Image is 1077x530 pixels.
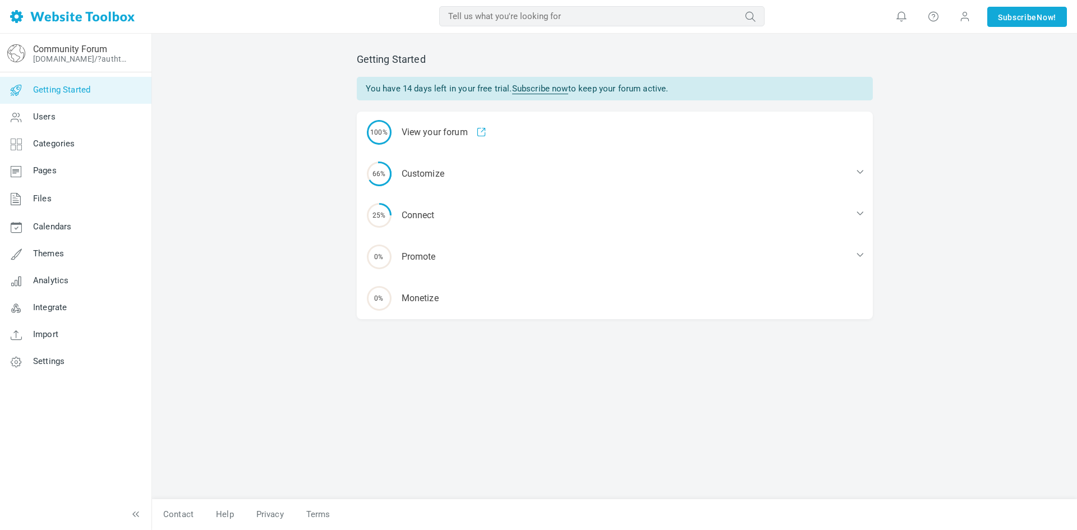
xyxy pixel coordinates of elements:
div: Customize [357,153,873,195]
a: SubscribeNow! [987,7,1067,27]
span: Users [33,112,56,122]
div: Monetize [357,278,873,319]
span: 25% [367,203,392,228]
span: 100% [367,120,392,145]
span: Now! [1037,11,1056,24]
a: 0% Monetize [357,278,873,319]
span: Pages [33,165,57,176]
h2: Getting Started [357,53,873,66]
a: Contact [152,505,205,524]
span: Analytics [33,275,68,285]
a: Terms [295,505,342,524]
a: Subscribe now [512,84,568,94]
a: Privacy [245,505,295,524]
span: 0% [367,245,392,269]
span: Integrate [33,302,67,312]
a: Help [205,505,245,524]
span: Categories [33,139,75,149]
img: globe-icon.png [7,44,25,62]
span: Import [33,329,58,339]
span: Themes [33,248,64,259]
div: Promote [357,236,873,278]
span: Settings [33,356,65,366]
div: View your forum [357,112,873,153]
div: You have 14 days left in your free trial. to keep your forum active. [357,77,873,100]
div: Connect [357,195,873,236]
span: Calendars [33,222,71,232]
span: Getting Started [33,85,90,95]
a: Community Forum [33,44,107,54]
a: [DOMAIN_NAME]/?authtoken=271043bf34198f5e30b63afdd7d3871e&rememberMe=1 [33,54,131,63]
input: Tell us what you're looking for [439,6,765,26]
span: Files [33,193,52,204]
a: 100% View your forum [357,112,873,153]
span: 66% [367,162,392,186]
span: 0% [367,286,392,311]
